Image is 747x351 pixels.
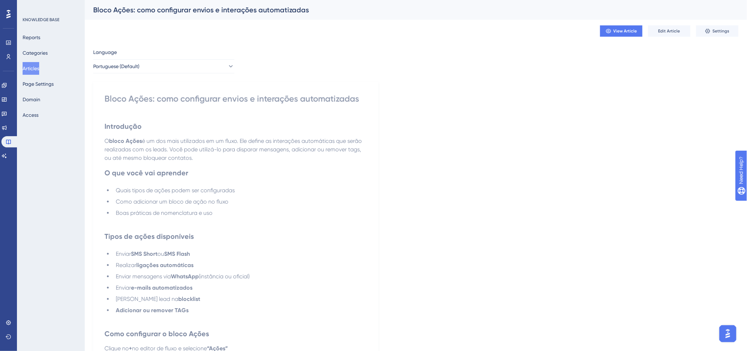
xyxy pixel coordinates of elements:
[131,250,157,257] strong: SMS Short
[17,2,44,10] span: Need Help?
[93,5,721,15] div: Bloco Ações: como configurar envios e interações automatizadas
[104,169,188,177] strong: O que você vai aprender
[93,59,234,73] button: Portuguese (Default)
[23,93,40,106] button: Domain
[164,250,190,257] strong: SMS Flash
[116,307,189,314] strong: Adicionar ou remover TAGs
[116,198,228,205] span: Como adicionar um bloco de ação no fluxo
[104,138,109,144] span: O
[131,284,192,291] strong: e-mails automatizados
[614,28,637,34] span: View Article
[116,296,178,302] span: [PERSON_NAME] lead na
[600,25,643,37] button: View Article
[93,62,139,71] span: Portuguese (Default)
[104,93,367,104] div: Bloco Ações: como configurar envios e interações automatizadas
[104,232,194,241] strong: Tipos de ações disponíveis
[116,262,136,268] span: Realizar
[713,28,730,34] span: Settings
[136,262,193,268] strong: ligações automáticas
[116,187,235,194] span: Quais tipos de ações podem ser configuradas
[109,138,142,144] strong: bloco Ações
[157,250,164,257] span: ou
[23,47,48,59] button: Categories
[116,273,171,280] span: Enviar mensagens via
[116,210,213,216] span: Boas práticas de nomenclatura e uso
[648,25,691,37] button: Edit Article
[104,329,209,338] strong: Como configurar o bloco Ações
[178,296,200,302] strong: blocklist
[717,323,739,344] iframe: UserGuiding AI Assistant Launcher
[23,62,39,75] button: Articles
[104,138,363,161] span: é um dos mais utilizados em um fluxo. Ele define as interações automáticas que serão realizadas c...
[696,25,739,37] button: Settings
[23,31,40,44] button: Reports
[658,28,680,34] span: Edit Article
[93,48,117,56] span: Language
[171,273,199,280] strong: WhatsApp
[104,122,142,131] strong: Introdução
[116,250,131,257] span: Enviar
[116,284,131,291] span: Enviar
[199,273,250,280] span: (instância ou oficial)
[23,78,54,90] button: Page Settings
[23,17,59,23] div: KNOWLEDGE BASE
[23,109,38,121] button: Access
